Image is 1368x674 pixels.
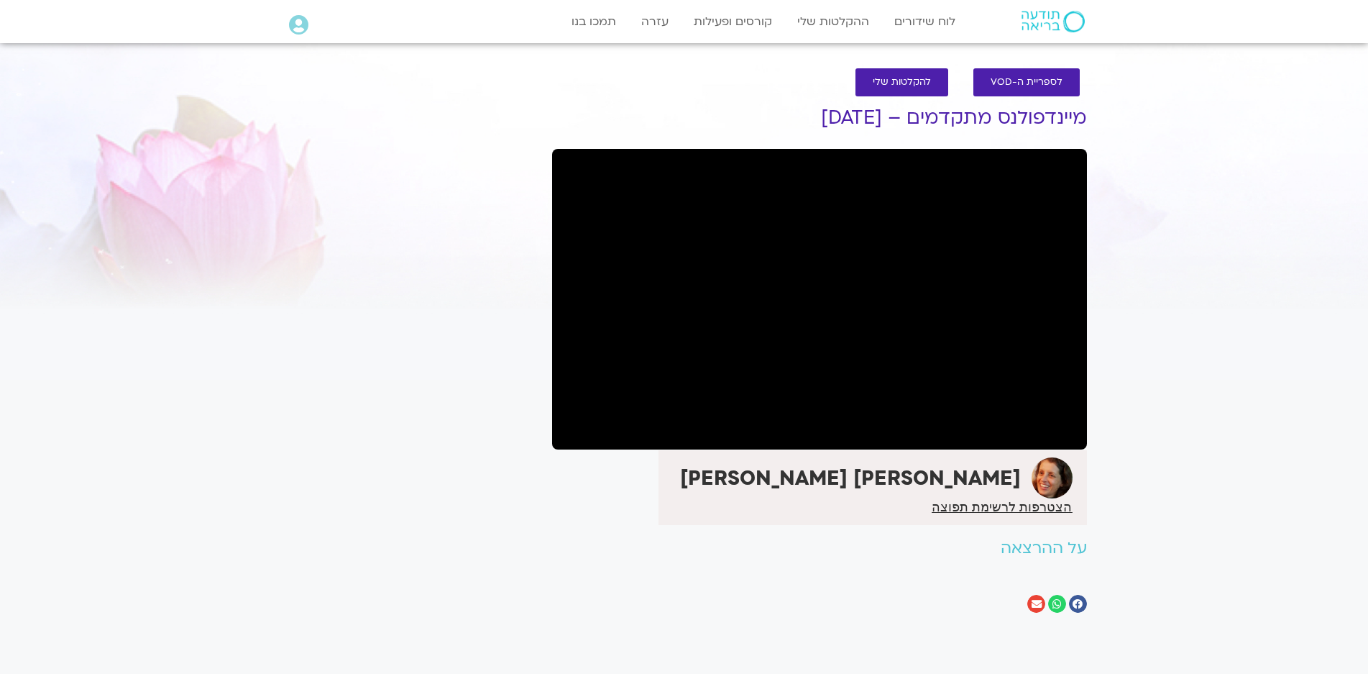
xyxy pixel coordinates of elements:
a: ההקלטות שלי [790,8,876,35]
h1: מיינדפולנס מתקדמים – [DATE] [552,107,1087,129]
div: שיתוף ב whatsapp [1048,595,1066,613]
span: לספריית ה-VOD [991,77,1062,88]
div: שיתוף ב facebook [1069,595,1087,613]
a: לוח שידורים [887,8,963,35]
a: לספריית ה-VOD [973,68,1080,96]
img: סיגל בירן אבוחצירה [1032,457,1073,498]
a: הצטרפות לרשימת תפוצה [932,501,1072,514]
div: שיתוף ב email [1027,595,1045,613]
h2: על ההרצאה [552,539,1087,557]
a: עזרה [634,8,676,35]
img: תודעה בריאה [1022,11,1085,32]
a: תמכו בנו [564,8,623,35]
a: להקלטות שלי [855,68,948,96]
strong: [PERSON_NAME] [PERSON_NAME] [680,465,1021,492]
a: קורסים ופעילות [687,8,779,35]
span: להקלטות שלי [873,77,931,88]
